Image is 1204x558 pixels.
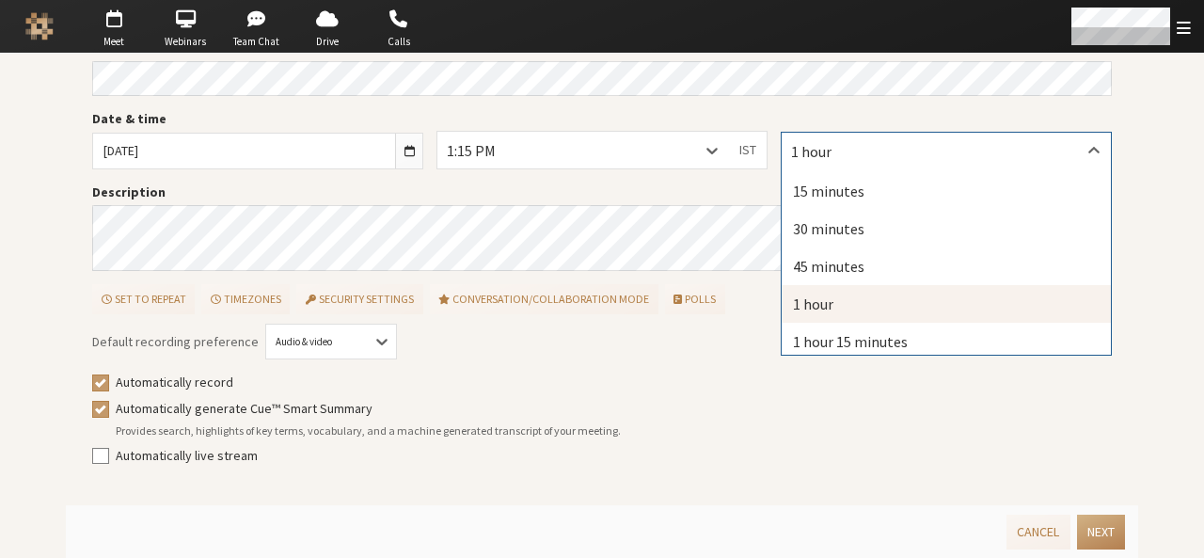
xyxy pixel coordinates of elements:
[81,34,147,50] span: Meet
[92,284,195,314] button: Set to repeat
[782,285,1111,323] div: 1 hour
[782,210,1111,247] div: 30 minutes
[224,34,290,50] span: Team Chat
[116,399,1113,419] label: Automatically generate Cue™ Smart Summary
[729,132,767,167] button: IST
[447,139,526,162] div: 1:15 PM
[92,183,1112,202] label: Description
[791,140,862,163] div: 1 hour
[782,323,1111,360] div: 1 hour 15 minutes
[296,284,422,314] button: Security settings
[1077,515,1125,550] button: Next
[1006,515,1069,550] button: Cancel
[782,247,1111,285] div: 45 minutes
[276,334,353,350] div: Audio & video
[116,446,1113,466] label: Automatically live stream
[1157,509,1190,545] iframe: Chat
[294,34,360,50] span: Drive
[116,422,1113,439] div: Provides search, highlights of key terms, vocabulary, and a machine generated transcript of your ...
[92,109,423,129] label: Date & time
[782,172,1111,210] div: 15 minutes
[430,284,658,314] button: Conversation/Collaboration mode
[665,284,725,314] button: Polls
[116,373,1113,392] label: Automatically record
[92,332,259,352] span: Default recording preference
[366,34,432,50] span: Calls
[201,284,290,314] button: Timezones
[152,34,218,50] span: Webinars
[25,12,54,40] img: Iotum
